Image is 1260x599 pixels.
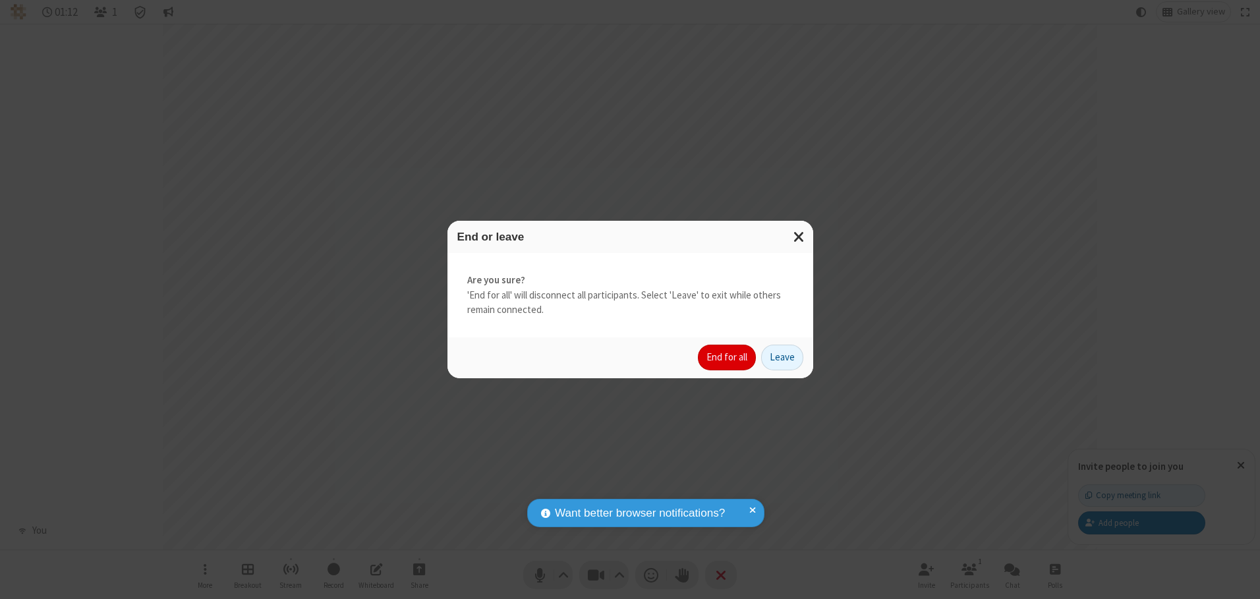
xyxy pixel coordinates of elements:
h3: End or leave [457,231,803,243]
button: Leave [761,345,803,371]
strong: Are you sure? [467,273,793,288]
button: End for all [698,345,756,371]
button: Close modal [786,221,813,253]
div: 'End for all' will disconnect all participants. Select 'Leave' to exit while others remain connec... [447,253,813,337]
span: Want better browser notifications? [555,505,725,522]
